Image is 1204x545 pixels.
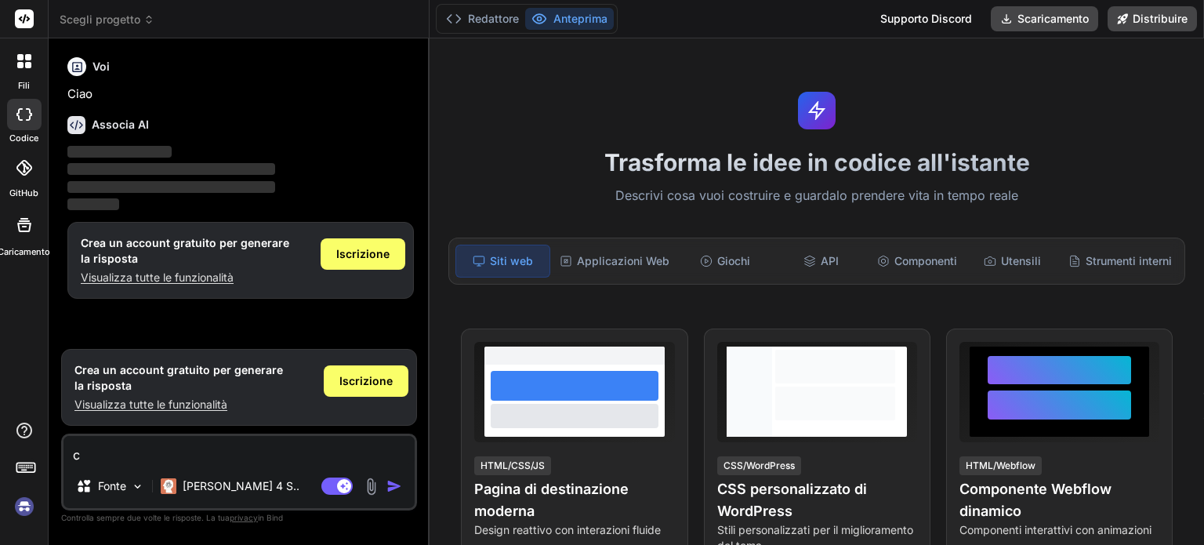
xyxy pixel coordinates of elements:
[336,247,390,260] font: Iscrizione
[18,80,30,91] font: fili
[717,254,750,267] font: Giochi
[74,398,227,411] font: Visualizza tutte le funzionalità
[98,479,126,492] font: Fonte
[959,481,1112,519] font: Componente Webflow dinamico
[9,133,38,144] font: codice
[92,118,149,131] font: Associa AI
[230,513,258,522] font: privacy
[74,363,283,376] font: Crea un account gratuito per generare
[183,479,299,492] font: [PERSON_NAME] 4 S..
[615,187,1018,203] font: Descrivi cosa vuoi costruire e guardalo prendere vita in tempo reale
[131,480,144,493] img: Scegli i modelli
[880,12,972,25] font: Supporto Discord
[490,254,533,267] font: Siti web
[525,8,614,30] button: Anteprima
[991,6,1098,31] button: Scaricamento
[440,8,525,30] button: Redattore
[966,460,1035,471] font: HTML/Webflow
[61,513,230,522] font: Controlla sempre due volte le risposte. La tua
[1017,12,1089,25] font: Scaricamento
[258,513,283,522] font: in Bind
[74,379,132,392] font: la risposta
[339,374,393,387] font: Iscrizione
[894,254,957,267] font: Componenti
[1133,12,1188,25] font: Distribuire
[161,478,176,494] img: Claude 4 Sonetto
[67,86,92,101] font: Ciao
[60,13,140,26] font: Scegli progetto
[63,436,415,464] textarea: c
[553,12,607,25] font: Anteprima
[362,478,380,496] img: attaccamento
[474,523,661,536] font: Design reattivo con interazioni fluide
[959,523,1151,536] font: Componenti interattivi con animazioni
[717,481,867,519] font: CSS personalizzato di WordPress
[604,148,1030,176] font: Trasforma le idee in codice all'istante
[723,460,795,471] font: CSS/WordPress
[9,187,38,198] font: GitHub
[92,60,110,73] font: Voi
[81,252,138,265] font: la risposta
[577,254,669,267] font: Applicazioni Web
[481,460,545,471] font: HTML/CSS/JS
[81,271,234,284] font: Visualizza tutte le funzionalità
[821,254,839,267] font: API
[474,481,629,519] font: Pagina di destinazione moderna
[1001,254,1041,267] font: Utensili
[1086,254,1172,267] font: Strumenti interni
[386,478,402,494] img: icona
[468,12,519,25] font: Redattore
[11,493,38,520] img: registrazione
[1108,6,1197,31] button: Distribuire
[81,236,289,249] font: Crea un account gratuito per generare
